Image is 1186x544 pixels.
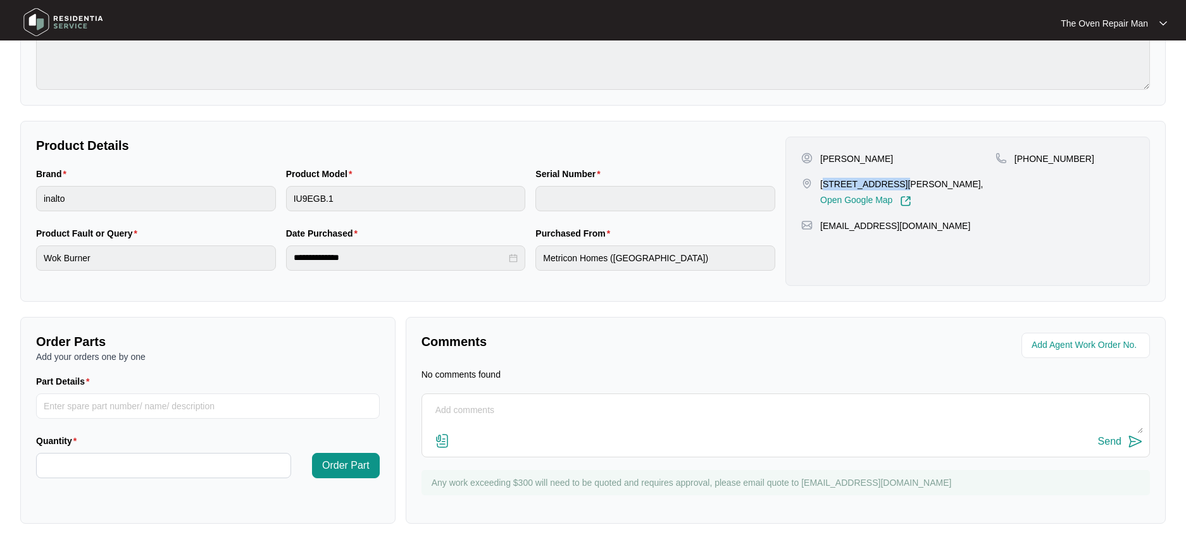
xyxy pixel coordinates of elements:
[1098,433,1143,450] button: Send
[286,186,526,211] input: Product Model
[36,137,775,154] p: Product Details
[36,4,1150,90] textarea: fault: Intermittently Faulty wok burner/banging noise in oven
[36,168,72,180] label: Brand
[37,454,290,478] input: Quantity
[36,333,380,350] p: Order Parts
[36,245,276,271] input: Product Fault or Query
[535,227,615,240] label: Purchased From
[1032,338,1142,353] input: Add Agent Work Order No.
[1128,434,1143,449] img: send-icon.svg
[801,152,813,164] img: user-pin
[1159,20,1167,27] img: dropdown arrow
[1098,436,1121,447] div: Send
[820,152,893,165] p: [PERSON_NAME]
[900,195,911,207] img: Link-External
[1061,17,1148,30] p: The Oven Repair Man
[996,152,1007,164] img: map-pin
[801,219,813,231] img: map-pin
[19,3,108,41] img: residentia service logo
[36,186,276,211] input: Brand
[286,168,358,180] label: Product Model
[36,375,95,388] label: Part Details
[312,453,380,478] button: Order Part
[820,219,970,232] p: [EMAIL_ADDRESS][DOMAIN_NAME]
[801,178,813,189] img: map-pin
[535,245,775,271] input: Purchased From
[36,227,142,240] label: Product Fault or Query
[421,368,501,381] p: No comments found
[535,186,775,211] input: Serial Number
[294,251,507,264] input: Date Purchased
[286,227,363,240] label: Date Purchased
[36,350,380,363] p: Add your orders one by one
[535,168,605,180] label: Serial Number
[36,435,82,447] label: Quantity
[36,393,380,419] input: Part Details
[1014,152,1094,165] p: [PHONE_NUMBER]
[421,333,777,350] p: Comments
[322,458,370,473] span: Order Part
[435,433,450,448] img: file-attachment-doc.svg
[820,195,911,207] a: Open Google Map
[432,476,1144,489] p: Any work exceeding $300 will need to be quoted and requires approval, please email quote to [EMAI...
[820,178,983,190] p: [STREET_ADDRESS][PERSON_NAME],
